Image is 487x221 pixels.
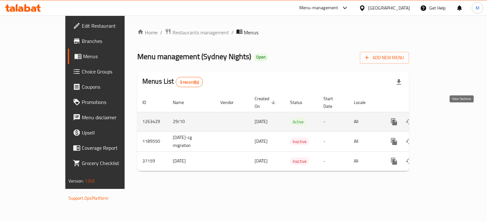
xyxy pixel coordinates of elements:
[255,95,277,110] span: Created On
[402,114,417,129] button: Change Status
[172,29,229,36] span: Restaurants management
[176,77,203,87] div: Total records count
[290,118,306,126] span: Active
[176,79,203,85] span: 3 record(s)
[82,114,142,121] span: Menu disclaimer
[402,154,417,169] button: Change Status
[349,151,381,171] td: All
[254,53,268,61] div: Open
[299,4,338,12] div: Menu-management
[349,131,381,151] td: All
[137,131,168,151] td: 1189550
[231,29,234,36] li: /
[68,125,147,140] a: Upsell
[82,159,142,167] span: Grocery Checklist
[137,29,158,36] a: Home
[68,188,98,196] span: Get support on:
[85,177,95,185] span: 1.0.0
[82,129,142,136] span: Upsell
[168,131,215,151] td: [DATE]-cg migration
[137,93,452,171] table: enhanced table
[137,112,168,131] td: 1263429
[290,99,311,106] span: Status
[173,99,192,106] span: Name
[476,4,479,11] span: M
[82,68,142,75] span: Choice Groups
[290,138,309,145] div: Inactive
[323,95,341,110] span: Start Date
[349,112,381,131] td: All
[142,77,203,87] h2: Menus List
[68,110,147,125] a: Menu disclaimer
[290,138,309,145] span: Inactive
[255,157,268,165] span: [DATE]
[386,154,402,169] button: more
[68,194,109,202] a: Support.OpsPlatform
[354,99,374,106] span: Locale
[137,28,409,37] nav: breadcrumb
[160,29,162,36] li: /
[391,74,406,90] div: Export file
[365,54,404,62] span: Add New Menu
[82,22,142,30] span: Edit Restaurant
[402,134,417,149] button: Change Status
[68,94,147,110] a: Promotions
[83,52,142,60] span: Menus
[368,4,410,11] div: [GEOGRAPHIC_DATA]
[255,137,268,145] span: [DATE]
[68,177,84,185] span: Version:
[68,64,147,79] a: Choice Groups
[68,49,147,64] a: Menus
[82,37,142,45] span: Branches
[254,54,268,60] span: Open
[137,49,251,64] span: Menu management ( Sydney Nights )
[290,158,309,165] span: Inactive
[165,28,229,37] a: Restaurants management
[244,29,258,36] span: Menus
[68,155,147,171] a: Grocery Checklist
[381,93,452,112] th: Actions
[386,134,402,149] button: more
[386,114,402,129] button: more
[68,33,147,49] a: Branches
[68,18,147,33] a: Edit Restaurant
[318,131,349,151] td: -
[142,99,154,106] span: ID
[82,83,142,91] span: Coupons
[220,99,242,106] span: Vendor
[318,151,349,171] td: -
[168,151,215,171] td: [DATE]
[68,79,147,94] a: Coupons
[318,112,349,131] td: -
[82,144,142,152] span: Coverage Report
[255,117,268,126] span: [DATE]
[137,151,168,171] td: 37159
[360,52,409,64] button: Add New Menu
[82,98,142,106] span: Promotions
[68,140,147,155] a: Coverage Report
[168,112,215,131] td: 29/10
